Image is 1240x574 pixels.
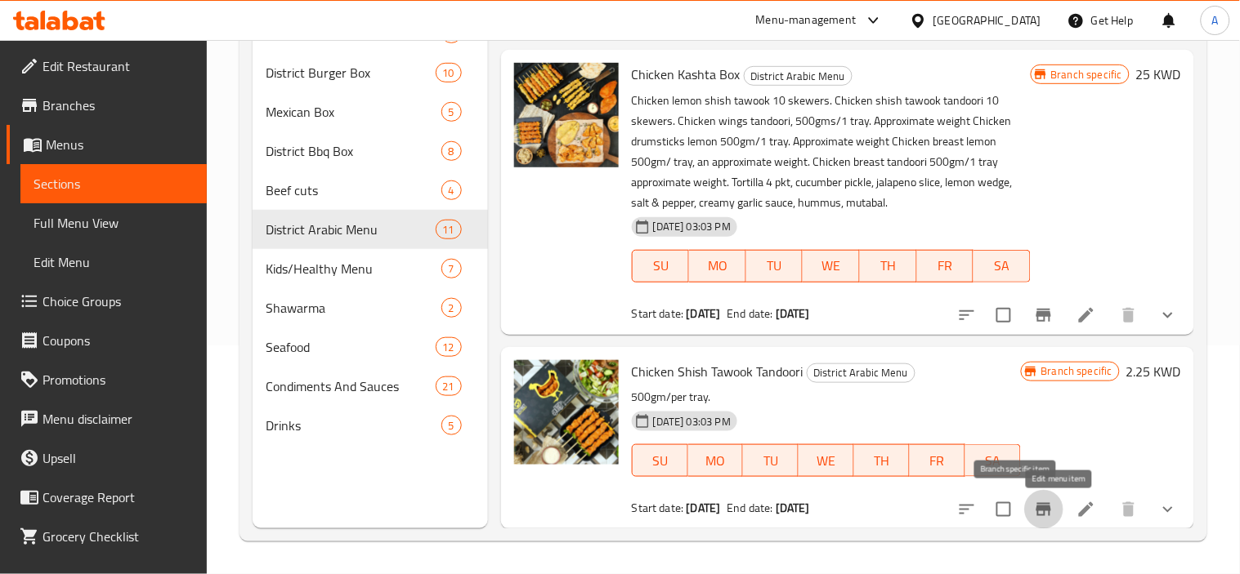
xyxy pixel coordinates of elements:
[253,249,488,288] div: Kids/Healthy Menu7
[253,210,488,249] div: District Arabic Menu11
[746,250,804,283] button: TU
[266,298,441,318] div: Shawarma
[861,449,903,473] span: TH
[266,102,441,122] span: Mexican Box
[805,449,848,473] span: WE
[43,409,194,429] span: Menu disclaimer
[7,478,207,517] a: Coverage Report
[632,91,1031,213] p: Chicken lemon shish tawook 10 skewers. Chicken shish tawook tandoori 10 skewers. Chicken wings ta...
[1148,296,1188,335] button: show more
[632,359,804,384] span: Chicken Shish Tawook Tandoori
[266,376,436,396] div: Condiments And Sauces
[442,418,461,434] span: 5
[632,387,1021,407] p: 500gm/per tray.
[980,254,1024,278] span: SA
[647,414,737,429] span: [DATE] 03:03 PM
[972,449,1014,473] span: SA
[266,416,441,435] span: Drinks
[266,141,441,161] span: District Bbq Box
[947,490,987,529] button: sort-choices
[20,164,207,203] a: Sections
[266,180,441,200] span: Beef cuts
[632,497,684,518] span: Start date:
[436,220,462,239] div: items
[266,220,436,239] span: District Arabic Menu
[687,497,721,518] b: [DATE]
[916,449,959,473] span: FR
[947,296,987,335] button: sort-choices
[253,92,488,131] div: Mexican Box5
[1212,11,1219,29] span: A
[727,303,773,324] span: End date:
[809,254,853,278] span: WE
[20,243,207,282] a: Edit Menu
[745,67,852,86] span: District Arabic Menu
[441,259,462,278] div: items
[266,259,441,278] span: Kids/Healthy Menu
[1045,67,1129,82] span: Branch specific
[266,63,436,82] span: District Burger Box
[43,291,194,311] span: Choice Groups
[744,66,853,86] div: District Arabic Menu
[7,282,207,321] a: Choice Groups
[442,261,461,277] span: 7
[436,337,462,357] div: items
[436,65,461,81] span: 10
[7,517,207,556] a: Grocery Checklist
[632,444,688,477] button: SU
[253,131,488,171] div: District Bbq Box8
[253,7,488,452] nav: Menu sections
[441,416,462,435] div: items
[442,300,461,316] span: 2
[1109,490,1148,529] button: delete
[266,337,436,357] span: Seafood
[253,367,488,406] div: Condiments And Sauces21
[20,203,207,243] a: Full Menu View
[632,303,684,324] span: Start date:
[436,340,461,355] span: 12
[808,363,915,382] span: District Arabic Menu
[43,487,194,507] span: Coverage Report
[1158,305,1178,325] svg: Show Choices
[866,254,911,278] span: TH
[253,171,488,210] div: Beef cuts4
[632,62,741,87] span: Chicken Kashta Box
[441,180,462,200] div: items
[7,321,207,360] a: Coupons
[854,444,910,477] button: TH
[639,449,682,473] span: SU
[639,254,683,278] span: SU
[695,449,737,473] span: MO
[7,399,207,438] a: Menu disclaimer
[1024,490,1063,529] button: Branch-specific-item
[7,360,207,399] a: Promotions
[1126,360,1181,383] h6: 2.25 KWD
[43,448,194,468] span: Upsell
[436,376,462,396] div: items
[43,56,194,76] span: Edit Restaurant
[803,250,860,283] button: WE
[34,213,194,233] span: Full Menu View
[7,86,207,125] a: Branches
[860,250,917,283] button: TH
[917,250,974,283] button: FR
[514,63,619,167] img: Chicken Kashta Box
[253,288,488,327] div: Shawarma2
[1024,296,1063,335] button: Branch-specific-item
[689,250,746,283] button: MO
[1148,490,1188,529] button: show more
[7,438,207,478] a: Upsell
[696,254,740,278] span: MO
[43,96,194,115] span: Branches
[514,360,619,465] img: Chicken Shish Tawook Tandoori
[436,379,461,394] span: 21
[647,219,737,234] span: [DATE] 03:03 PM
[7,47,207,86] a: Edit Restaurant
[436,63,462,82] div: items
